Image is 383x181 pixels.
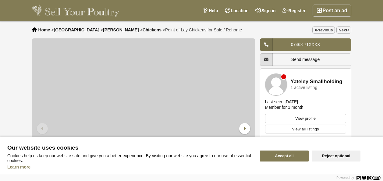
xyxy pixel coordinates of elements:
a: Previous [312,27,335,34]
a: 07468 71XXXX [260,38,351,51]
button: Accept all [260,151,309,161]
div: Member for 1 month [265,105,303,110]
li: > [101,27,139,32]
a: Help [199,5,221,17]
a: Post an ad [313,5,351,17]
img: Sell Your Poultry [32,5,119,17]
a: [PERSON_NAME] [103,27,139,32]
a: Chickens [143,27,161,32]
div: 1 active listing [291,85,317,90]
div: Previous slide [35,121,51,137]
a: Sign in [252,5,279,17]
div: Member is offline [281,74,286,79]
img: Yateley Smallholding [265,73,287,95]
span: 07468 71XXXX [291,42,320,47]
button: Reject optional [312,151,360,161]
span: Send message [291,57,320,62]
a: Register [279,5,309,17]
a: View all listings [265,125,346,134]
div: Next slide [236,121,252,137]
a: Next [336,27,351,34]
li: > [140,27,161,32]
a: Send message [260,53,351,66]
div: Last seen [DATE] [265,99,298,105]
a: Home [38,27,50,32]
span: Our website uses cookies [7,145,253,151]
a: Location [222,5,252,17]
li: > [51,27,99,32]
a: View profile [265,114,346,123]
a: Yateley Smallholding [291,79,342,85]
span: Powered by [336,176,354,179]
span: Point of Lay Chickens for Sale / Rehome [165,27,242,32]
a: Learn more [7,165,30,169]
li: > [163,27,242,32]
a: [GEOGRAPHIC_DATA] [54,27,99,32]
p: Cookies help us keep our website safe and give you a better experience. By visiting our website y... [7,153,253,163]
